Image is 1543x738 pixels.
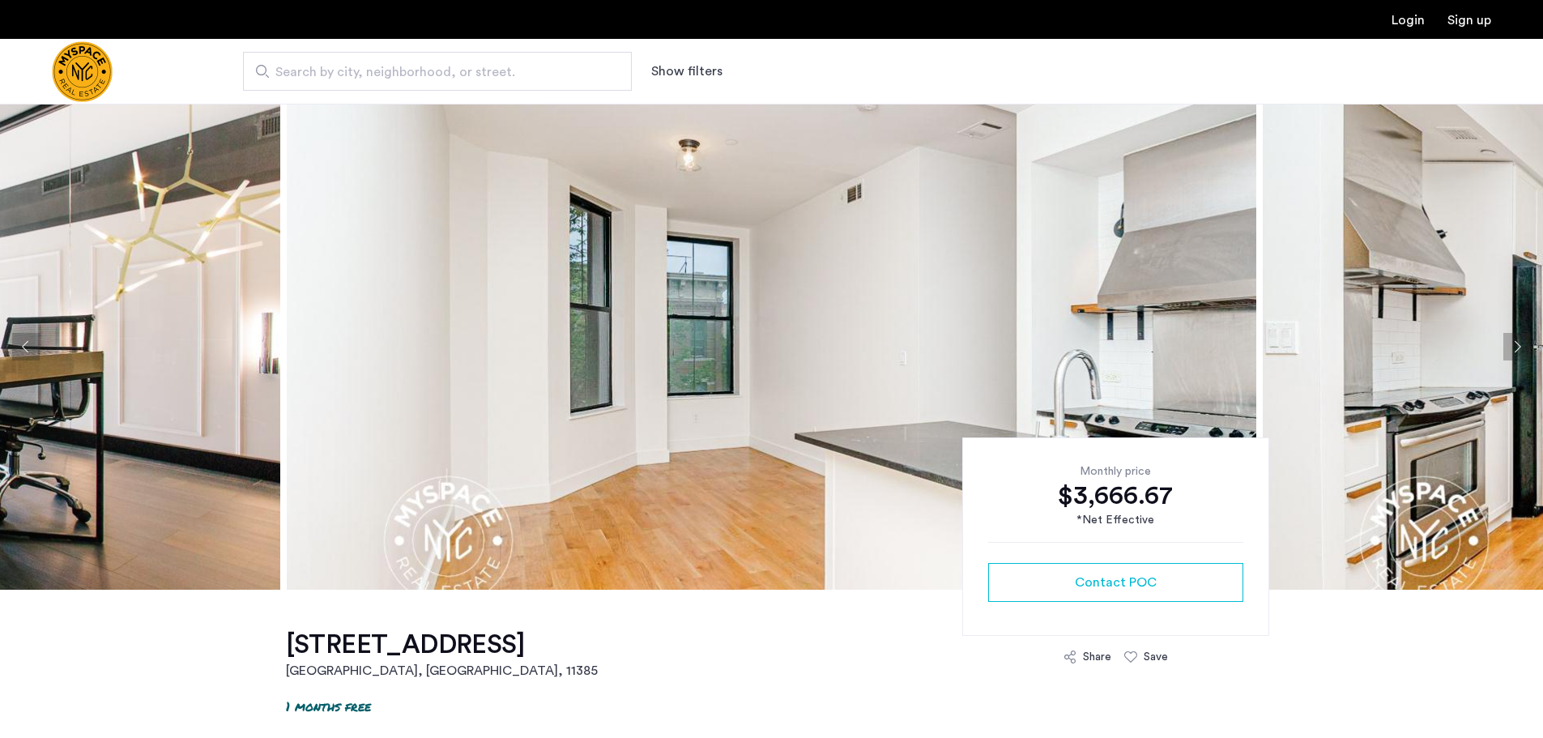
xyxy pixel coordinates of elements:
[286,629,598,680] a: [STREET_ADDRESS][GEOGRAPHIC_DATA], [GEOGRAPHIC_DATA], 11385
[988,480,1243,512] div: $3,666.67
[1083,649,1111,665] div: Share
[286,629,598,661] h1: [STREET_ADDRESS]
[287,104,1256,590] img: apartment
[988,563,1243,602] button: button
[52,41,113,102] img: logo
[286,661,598,680] h2: [GEOGRAPHIC_DATA], [GEOGRAPHIC_DATA] , 11385
[52,41,113,102] a: Cazamio Logo
[651,62,722,81] button: Show or hide filters
[988,512,1243,529] div: *Net Effective
[12,333,40,360] button: Previous apartment
[275,62,586,82] span: Search by city, neighborhood, or street.
[286,697,371,715] p: 1 months free
[1075,573,1157,592] span: Contact POC
[1144,649,1168,665] div: Save
[243,52,632,91] input: Apartment Search
[1392,14,1425,27] a: Login
[988,463,1243,480] div: Monthly price
[1447,14,1491,27] a: Registration
[1503,333,1531,360] button: Next apartment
